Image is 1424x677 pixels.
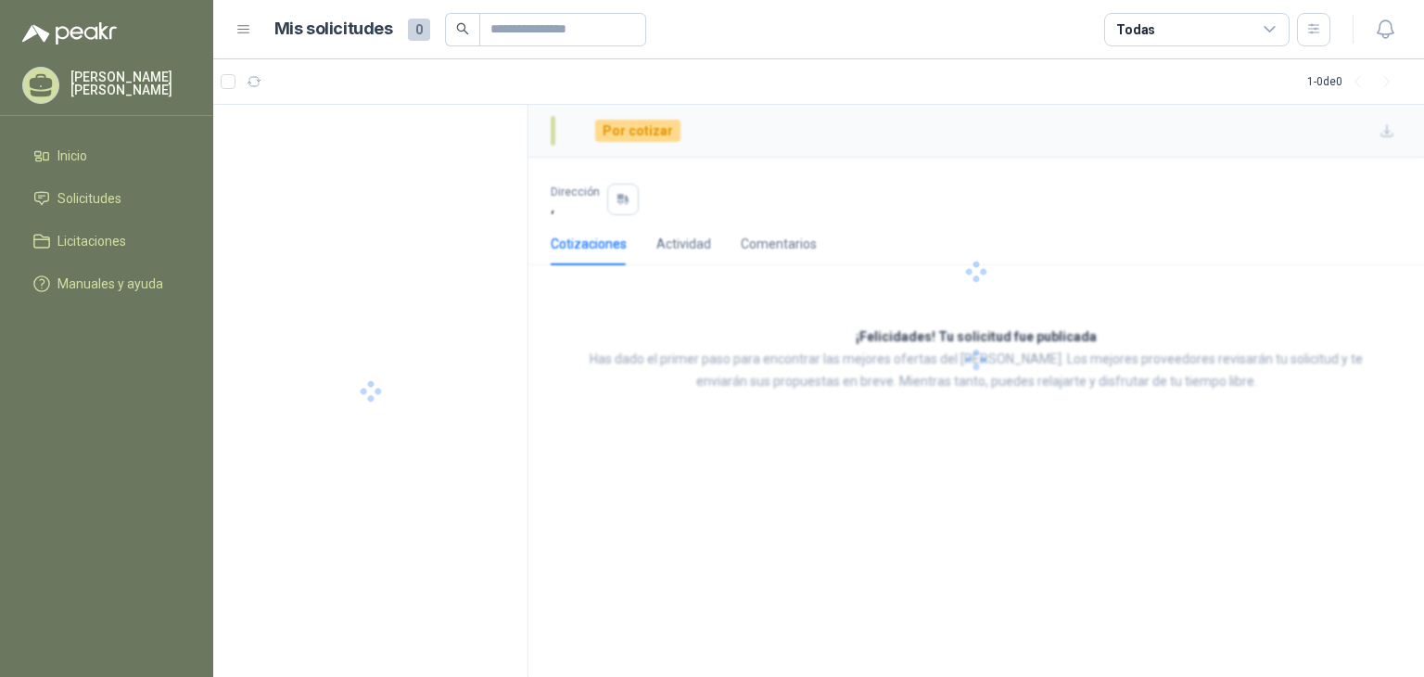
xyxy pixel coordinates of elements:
span: Inicio [57,146,87,166]
a: Inicio [22,138,191,173]
h1: Mis solicitudes [274,16,393,43]
a: Solicitudes [22,181,191,216]
span: 0 [408,19,430,41]
img: Logo peakr [22,22,117,45]
div: Todas [1116,19,1155,40]
span: Solicitudes [57,188,121,209]
span: Manuales y ayuda [57,274,163,294]
span: search [456,22,469,35]
div: 1 - 0 de 0 [1307,67,1402,96]
a: Licitaciones [22,224,191,259]
span: Licitaciones [57,231,126,251]
p: [PERSON_NAME] [PERSON_NAME] [70,70,191,96]
a: Manuales y ayuda [22,266,191,301]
